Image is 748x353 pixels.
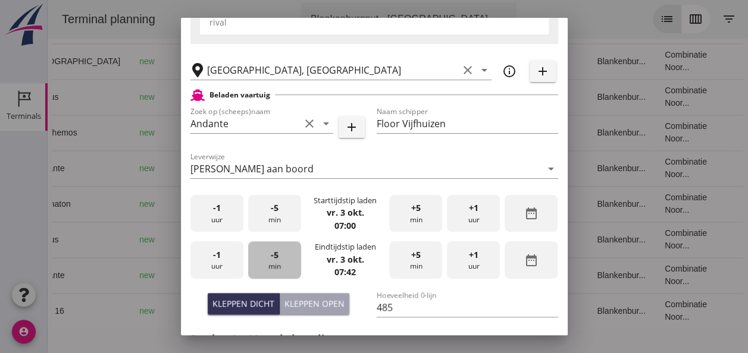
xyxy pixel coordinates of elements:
[389,222,449,257] td: Ontzilt oph.zan...
[411,248,421,261] span: +5
[213,201,221,215] span: -1
[208,293,280,314] button: Kleppen dicht
[293,308,303,315] small: m3
[82,293,125,329] td: new
[411,201,421,215] span: +5
[524,253,539,267] i: date_range
[447,195,500,232] div: uur
[540,115,608,150] td: Blankenbur...
[608,150,681,186] td: Combinatie Noor...
[265,257,331,293] td: 485
[477,63,492,77] i: arrow_drop_down
[164,93,173,101] i: directions_boat
[334,220,356,231] strong: 07:00
[536,64,550,78] i: add
[164,307,173,315] i: directions_boat
[450,115,540,150] td: 18
[377,114,558,133] input: Naam schipper
[377,298,558,317] input: Hoeveelheid 0-lijn
[265,222,331,257] td: 999
[82,222,125,257] td: new
[608,115,681,150] td: Combinatie Noor...
[608,222,681,257] td: Combinatie Noor...
[544,162,558,176] i: arrow_drop_down
[389,79,449,115] td: Ontzilt oph.zan...
[213,248,221,261] span: -1
[271,201,278,215] span: -5
[82,150,125,186] td: new
[389,293,449,329] td: Ontzilt oph.zan...
[540,79,608,115] td: Blankenbur...
[190,163,314,174] div: [PERSON_NAME] aan boord
[447,12,462,26] i: arrow_drop_down
[190,114,300,133] input: Zoek op (scheeps)naam
[207,61,458,80] input: Losplaats
[190,331,558,347] h2: Product(en)/vrachtbepaling
[608,257,681,293] td: Combinatie Noor...
[82,257,125,293] td: new
[674,12,688,26] i: filter_list
[82,43,125,79] td: new
[608,79,681,115] td: Combinatie Noor...
[134,162,234,175] div: Lisse (nl)
[134,305,234,317] div: Gouda
[209,90,270,100] h2: Beladen vaartuig
[173,164,181,172] i: directions_boat
[334,266,356,278] strong: 07:42
[540,222,608,257] td: Blankenbur...
[389,186,449,222] td: Ontzilt oph.zan...
[326,254,364,265] strong: vr. 3 okt.
[314,195,377,206] div: Starttijdstip laden
[524,206,539,220] i: date_range
[608,186,681,222] td: Combinatie Noor...
[641,12,655,26] i: calendar_view_week
[265,150,331,186] td: 485
[265,186,331,222] td: 673
[345,120,359,134] i: add
[226,271,234,279] i: directions_boat
[190,241,243,279] div: uur
[389,195,442,232] div: min
[134,55,234,68] div: Tilburg (nl)
[540,257,608,293] td: Blankenbur...
[612,12,627,26] i: list
[540,293,608,329] td: Blankenbur...
[280,293,349,314] button: Kleppen open
[389,257,449,293] td: Filling sand
[389,150,449,186] td: Filling sand
[265,79,331,115] td: 999
[289,272,298,279] small: m3
[248,241,301,279] div: min
[209,16,539,29] div: rival
[134,91,234,103] div: Gouda
[5,11,117,27] div: Terminal planning
[165,128,173,137] i: directions_boat
[540,43,608,79] td: Blankenbur...
[302,116,317,131] i: clear
[265,293,331,329] td: 1298
[179,57,187,65] i: directions_boat
[265,43,331,79] td: 357
[540,186,608,222] td: Blankenbur...
[289,201,298,208] small: m3
[502,64,517,78] i: info_outline
[212,297,274,310] div: Kleppen dicht
[447,241,500,279] div: uur
[326,207,364,218] strong: vr. 3 okt.
[82,79,125,115] td: new
[82,115,125,150] td: new
[134,198,234,210] div: Gouda
[82,186,125,222] td: new
[164,235,173,244] i: directions_boat
[265,115,331,150] td: 387
[263,12,440,26] div: Blankenburgput - [GEOGRAPHIC_DATA]
[289,237,298,244] small: m3
[289,130,298,137] small: m3
[450,79,540,115] td: 18
[164,200,173,208] i: directions_boat
[289,58,298,65] small: m3
[389,115,449,150] td: Filling sand
[450,293,540,329] td: 18
[469,201,478,215] span: +1
[248,195,301,232] div: min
